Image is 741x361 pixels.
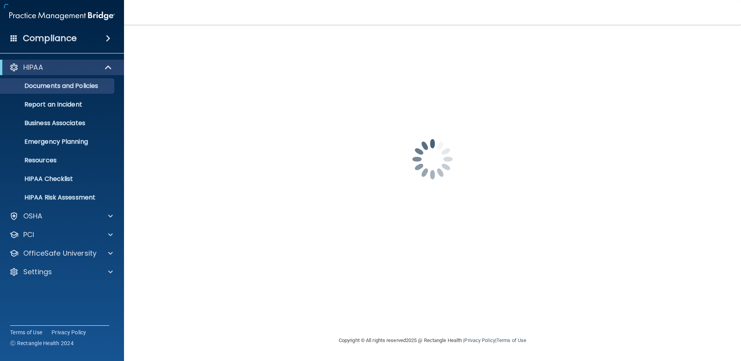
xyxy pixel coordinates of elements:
[23,211,43,221] p: OSHA
[10,339,74,347] span: Ⓒ Rectangle Health 2024
[9,211,113,221] a: OSHA
[394,120,471,198] img: spinner.e123f6fc.gif
[5,194,111,201] p: HIPAA Risk Assessment
[291,328,574,353] div: Copyright © All rights reserved 2025 @ Rectangle Health | |
[5,175,111,183] p: HIPAA Checklist
[9,249,113,258] a: OfficeSafe University
[5,101,111,108] p: Report an Incident
[52,328,86,336] a: Privacy Policy
[9,63,112,72] a: HIPAA
[9,230,113,239] a: PCI
[23,230,34,239] p: PCI
[23,249,97,258] p: OfficeSafe University
[23,63,43,72] p: HIPAA
[9,267,113,277] a: Settings
[5,138,111,146] p: Emergency Planning
[464,337,495,343] a: Privacy Policy
[496,337,526,343] a: Terms of Use
[23,267,52,277] p: Settings
[5,82,111,90] p: Documents and Policies
[5,156,111,164] p: Resources
[10,328,42,336] a: Terms of Use
[23,33,77,44] h4: Compliance
[9,8,115,24] img: PMB logo
[5,119,111,127] p: Business Associates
